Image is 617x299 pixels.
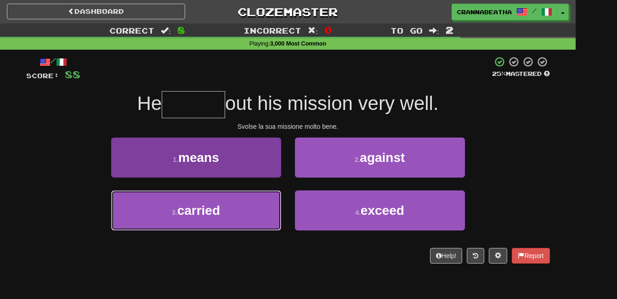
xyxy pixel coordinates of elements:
[137,92,162,114] span: He
[361,203,404,218] span: exceed
[161,27,171,34] span: :
[26,122,550,131] div: Svolse la sua missione molto bene.
[109,26,154,35] span: Correct
[243,26,301,35] span: Incorrect
[178,150,219,165] span: means
[26,56,80,68] div: /
[65,69,80,80] span: 88
[446,24,453,35] span: 2
[467,248,484,264] button: Round history (alt+y)
[26,72,59,80] span: Score:
[532,7,537,14] span: /
[324,24,332,35] span: 0
[225,92,438,114] span: out his mission very well.
[492,70,506,77] span: 25 %
[177,24,185,35] span: 8
[270,40,326,47] strong: 3,000 Most Common
[177,203,220,218] span: carried
[172,209,177,216] small: 3 .
[199,4,377,20] a: Clozemaster
[457,8,512,16] span: crannabeatha
[7,4,185,19] a: Dashboard
[355,209,361,216] small: 4 .
[430,248,463,264] button: Help!
[492,70,550,78] div: Mastered
[429,27,439,34] span: :
[308,27,318,34] span: :
[111,138,281,178] button: 1.means
[295,138,465,178] button: 2.against
[173,156,178,163] small: 1 .
[355,156,360,163] small: 2 .
[111,190,281,230] button: 3.carried
[452,4,557,20] a: crannabeatha /
[512,248,549,264] button: Report
[360,150,405,165] span: against
[295,190,465,230] button: 4.exceed
[391,26,423,35] span: To go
